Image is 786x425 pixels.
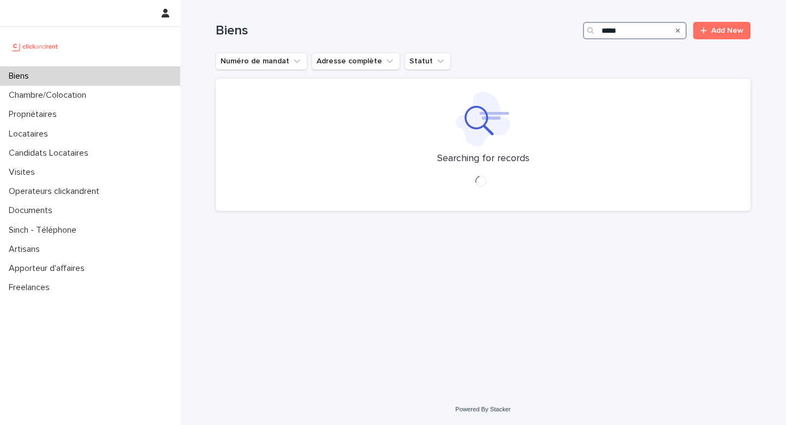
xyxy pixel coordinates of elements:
[4,244,49,255] p: Artisans
[4,109,65,120] p: Propriétaires
[4,71,38,81] p: Biens
[9,36,62,57] img: UCB0brd3T0yccxBKYDjQ
[4,148,97,158] p: Candidats Locataires
[4,282,58,293] p: Freelances
[693,22,751,39] a: Add New
[312,52,400,70] button: Adresse complète
[4,167,44,178] p: Visites
[455,406,510,412] a: Powered By Stacker
[4,186,108,197] p: Operateurs clickandrent
[4,129,57,139] p: Locataires
[216,52,307,70] button: Numéro de mandat
[711,27,743,34] span: Add New
[404,52,451,70] button: Statut
[437,153,529,165] p: Searching for records
[4,90,95,101] p: Chambre/Colocation
[4,205,61,216] p: Documents
[4,263,93,274] p: Apporteur d'affaires
[216,23,579,39] h1: Biens
[583,22,687,39] input: Search
[4,225,85,235] p: Sinch - Téléphone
